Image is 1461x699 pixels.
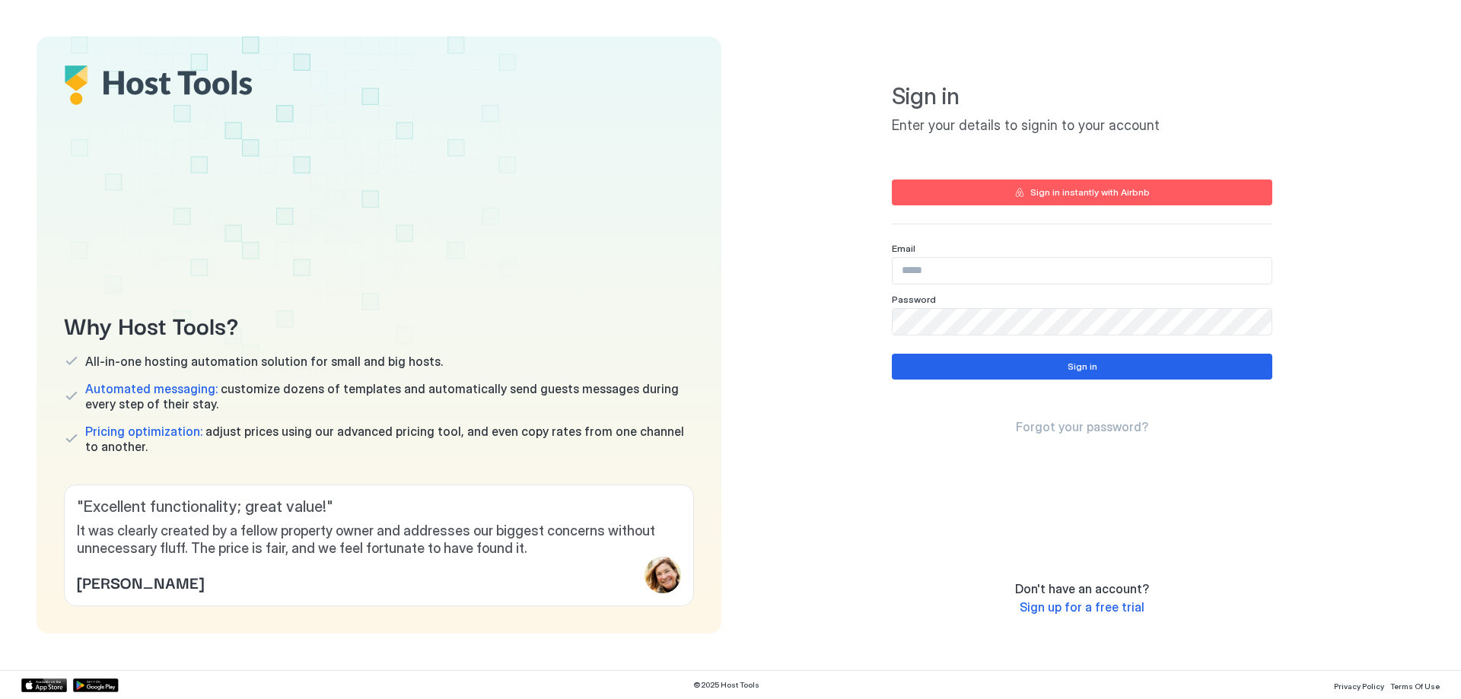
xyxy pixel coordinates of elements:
span: Why Host Tools? [64,307,694,342]
a: Google Play Store [73,678,119,692]
span: " Excellent functionality; great value! " [77,497,681,516]
span: customize dozens of templates and automatically send guests messages during every step of their s... [85,381,694,411]
span: Sign in [892,82,1272,111]
span: Password [892,294,936,305]
span: Enter your details to signin to your account [892,117,1272,135]
span: It was clearly created by a fellow property owner and addresses our biggest concerns without unne... [77,523,681,557]
span: Sign up for a free trial [1020,599,1144,615]
a: Forgot your password? [1016,419,1148,435]
span: Don't have an account? [1015,581,1149,596]
a: Sign up for a free trial [1020,599,1144,615]
button: Sign in [892,354,1272,380]
span: Forgot your password? [1016,419,1148,434]
span: © 2025 Host Tools [693,680,759,690]
div: Sign in instantly with Airbnb [1030,186,1150,199]
a: App Store [21,678,67,692]
span: Privacy Policy [1334,682,1384,691]
button: Sign in instantly with Airbnb [892,180,1272,205]
span: Pricing optimization: [85,424,202,439]
span: Terms Of Use [1390,682,1440,691]
span: adjust prices using our advanced pricing tool, and even copy rates from one channel to another. [85,424,694,454]
span: Email [892,243,915,254]
span: [PERSON_NAME] [77,570,204,593]
div: profile [645,557,681,593]
input: Input Field [893,309,1272,335]
span: All-in-one hosting automation solution for small and big hosts. [85,354,443,369]
div: Sign in [1068,360,1097,373]
a: Privacy Policy [1334,677,1384,693]
input: Input Field [893,258,1272,284]
a: Terms Of Use [1390,677,1440,693]
span: Automated messaging: [85,381,218,396]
